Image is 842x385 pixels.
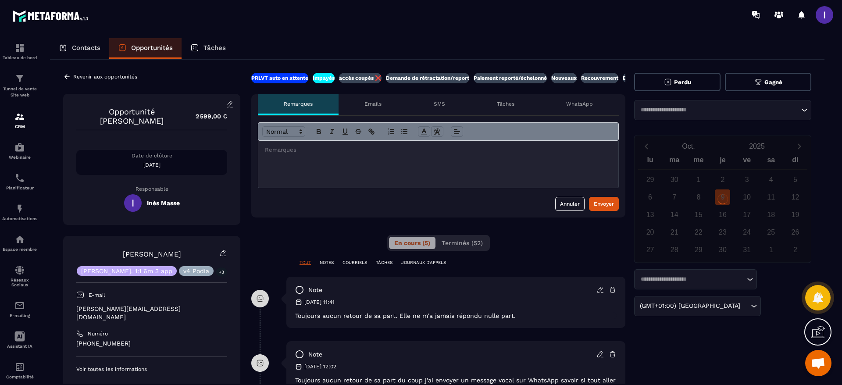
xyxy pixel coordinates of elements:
[581,75,618,82] p: Recouvrement
[216,267,227,277] p: +3
[401,260,446,266] p: JOURNAUX D'APPELS
[2,197,37,228] a: automationsautomationsAutomatisations
[88,330,108,337] p: Numéro
[300,260,311,266] p: TOUT
[566,100,593,107] p: WhatsApp
[2,185,37,190] p: Planificateur
[131,44,173,52] p: Opportunités
[14,234,25,245] img: automations
[81,268,172,274] p: [PERSON_NAME]. 1:1 6m 3 app
[203,44,226,52] p: Tâches
[497,100,514,107] p: Tâches
[76,305,227,321] p: [PERSON_NAME][EMAIL_ADDRESS][DOMAIN_NAME]
[442,239,483,246] span: Terminés (52)
[76,152,227,159] p: Date de clôture
[14,300,25,311] img: email
[2,135,37,166] a: automationsautomationsWebinaire
[594,200,614,208] div: Envoyer
[623,75,689,82] p: En cours de régularisation
[73,74,137,80] p: Revenir aux opportunités
[308,350,322,359] p: note
[638,275,745,284] input: Search for option
[2,247,37,252] p: Espace membre
[76,107,187,125] p: Opportunité [PERSON_NAME]
[2,36,37,67] a: formationformationTableau de bord
[634,73,721,91] button: Perdu
[436,237,488,249] button: Terminés (52)
[386,75,469,82] p: Demande de rétractation/report
[2,67,37,105] a: formationformationTunnel de vente Site web
[14,203,25,214] img: automations
[14,173,25,183] img: scheduler
[72,44,100,52] p: Contacts
[308,286,322,294] p: note
[376,260,392,266] p: TÂCHES
[634,296,761,316] div: Search for option
[14,73,25,84] img: formation
[2,278,37,287] p: Réseaux Sociaux
[313,75,335,82] p: Impayés
[364,100,382,107] p: Emails
[76,339,227,348] p: [PHONE_NUMBER]
[742,301,749,311] input: Search for option
[2,166,37,197] a: schedulerschedulerPlanificateur
[2,344,37,349] p: Assistant IA
[2,124,37,129] p: CRM
[109,38,182,59] a: Opportunités
[764,79,782,86] span: Gagné
[2,324,37,355] a: Assistant IA
[14,111,25,122] img: formation
[638,106,799,114] input: Search for option
[76,366,227,373] p: Voir toutes les informations
[339,75,382,82] p: accès coupés ❌
[2,55,37,60] p: Tableau de bord
[725,73,811,91] button: Gagné
[183,268,209,274] p: v4 Podia
[394,239,430,246] span: En cours (5)
[304,363,336,370] p: [DATE] 12:02
[638,301,742,311] span: (GMT+01:00) [GEOGRAPHIC_DATA]
[434,100,445,107] p: SMS
[2,294,37,324] a: emailemailE-mailing
[123,250,181,258] a: [PERSON_NAME]
[284,100,313,107] p: Remarques
[14,142,25,153] img: automations
[589,197,619,211] button: Envoyer
[2,86,37,98] p: Tunnel de vente Site web
[555,197,585,211] button: Annuler
[805,350,831,376] div: Ouvrir le chat
[2,216,37,221] p: Automatisations
[295,312,617,319] p: Toujours aucun retour de sa part. Elle ne m'a jamais répondu nulle part.
[14,265,25,275] img: social-network
[2,374,37,379] p: Comptabilité
[89,292,105,299] p: E-mail
[14,43,25,53] img: formation
[389,237,435,249] button: En cours (5)
[76,161,227,168] p: [DATE]
[50,38,109,59] a: Contacts
[304,299,335,306] p: [DATE] 11:41
[2,258,37,294] a: social-networksocial-networkRéseaux Sociaux
[343,260,367,266] p: COURRIELS
[251,75,308,82] p: PRLVT auto en attente
[14,362,25,372] img: accountant
[474,75,547,82] p: Paiement reporté/échelonné
[634,100,811,120] div: Search for option
[2,155,37,160] p: Webinaire
[2,228,37,258] a: automationsautomationsEspace membre
[12,8,91,24] img: logo
[147,200,180,207] h5: Inès Masse
[182,38,235,59] a: Tâches
[187,108,227,125] p: 2 599,00 €
[2,105,37,135] a: formationformationCRM
[320,260,334,266] p: NOTES
[2,313,37,318] p: E-mailing
[551,75,577,82] p: Nouveaux
[674,79,691,86] span: Perdu
[634,269,757,289] div: Search for option
[76,186,227,192] p: Responsable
